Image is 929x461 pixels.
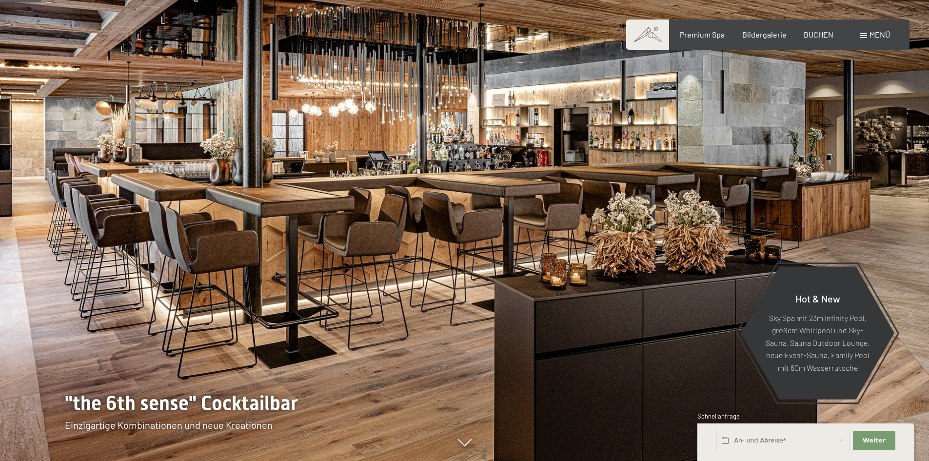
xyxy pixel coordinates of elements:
[804,30,833,39] a: BUCHEN
[870,30,890,39] span: Menü
[680,30,725,39] a: Premium Spa
[742,30,787,39] a: Bildergalerie
[697,412,740,420] span: Schnellanfrage
[863,436,886,445] span: Weiter
[853,431,895,451] button: Weiter
[740,266,895,400] a: Hot & New Sky Spa mit 23m Infinity Pool, großem Whirlpool und Sky-Sauna, Sauna Outdoor Lounge, ne...
[795,292,840,304] span: Hot & New
[765,311,870,374] p: Sky Spa mit 23m Infinity Pool, großem Whirlpool und Sky-Sauna, Sauna Outdoor Lounge, neue Event-S...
